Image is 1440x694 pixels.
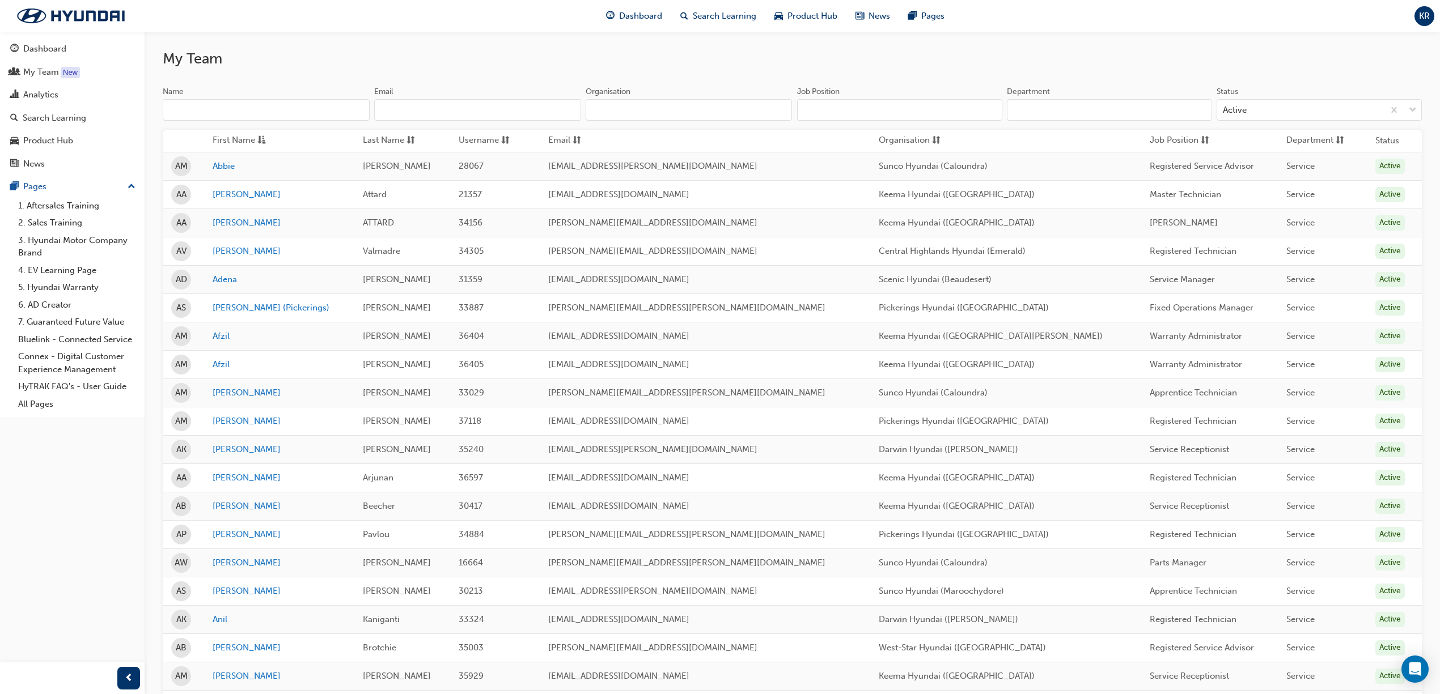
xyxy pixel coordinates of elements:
div: Active [1375,669,1405,684]
a: [PERSON_NAME] [213,443,346,456]
button: Pages [5,176,140,197]
div: Active [1375,527,1405,542]
span: 28067 [459,161,484,171]
span: Service [1286,331,1315,341]
span: Search Learning [693,10,756,23]
span: [EMAIL_ADDRESS][DOMAIN_NAME] [548,359,689,369]
span: Service Manager [1150,274,1215,284]
span: Service [1286,444,1315,454]
span: AB [176,641,187,654]
span: sorting-icon [1336,134,1344,148]
span: [EMAIL_ADDRESS][DOMAIN_NAME] [548,472,689,483]
span: 30213 [459,586,483,596]
span: Keema Hyundai ([GEOGRAPHIC_DATA][PERSON_NAME]) [879,331,1103,341]
div: Email [374,86,393,97]
span: down-icon [1409,103,1417,118]
span: [PERSON_NAME] [363,671,431,681]
span: Beecher [363,501,395,511]
a: 4. EV Learning Page [14,262,140,279]
span: Service [1286,189,1315,199]
a: guage-iconDashboard [597,5,671,28]
input: Name [163,99,370,121]
span: First Name [213,134,255,148]
span: AK [176,613,187,626]
a: 2. Sales Training [14,214,140,232]
span: West-Star Hyundai ([GEOGRAPHIC_DATA]) [879,642,1046,653]
span: Dashboard [619,10,662,23]
div: Active [1375,555,1405,570]
a: [PERSON_NAME] [213,641,346,654]
span: [PERSON_NAME] [363,161,431,171]
div: Active [1375,300,1405,316]
span: AW [175,556,188,569]
span: search-icon [10,113,18,124]
span: Darwin Hyundai ([PERSON_NAME]) [879,614,1018,624]
span: AM [175,670,188,683]
span: 35929 [459,671,484,681]
a: [PERSON_NAME] (Pickerings) [213,301,346,314]
span: 34305 [459,246,484,256]
button: Last Namesorting-icon [363,134,425,148]
a: Bluelink - Connected Service [14,331,140,348]
span: Pages [921,10,945,23]
a: [PERSON_NAME] [213,245,346,258]
div: Active [1223,104,1247,117]
button: Usernamesorting-icon [459,134,521,148]
span: ATTARD [363,218,394,228]
span: Keema Hyundai ([GEOGRAPHIC_DATA]) [879,671,1035,681]
span: [PERSON_NAME][EMAIL_ADDRESS][PERSON_NAME][DOMAIN_NAME] [548,529,825,539]
div: Dashboard [23,42,66,56]
a: My Team [5,62,140,83]
span: [PERSON_NAME][EMAIL_ADDRESS][DOMAIN_NAME] [548,218,757,228]
span: Valmadre [363,246,400,256]
h2: My Team [163,50,1422,68]
span: Service [1286,501,1315,511]
div: Open Intercom Messenger [1401,655,1429,683]
span: 34884 [459,529,484,539]
div: Organisation [586,86,630,97]
span: Keema Hyundai ([GEOGRAPHIC_DATA]) [879,189,1035,199]
span: AM [175,160,188,173]
span: AV [176,245,187,258]
a: All Pages [14,395,140,413]
div: Active [1375,612,1405,627]
span: Sunco Hyundai (Caloundra) [879,161,988,171]
a: Connex - Digital Customer Experience Management [14,348,140,378]
span: Pavlou [363,529,389,539]
a: 1. Aftersales Training [14,197,140,215]
span: Service [1286,472,1315,483]
a: Dashboard [5,39,140,59]
input: Email [374,99,581,121]
span: 35240 [459,444,484,454]
span: [EMAIL_ADDRESS][DOMAIN_NAME] [548,189,689,199]
span: Sunco Hyundai (Caloundra) [879,557,988,568]
span: Service [1286,388,1315,398]
a: [PERSON_NAME] [213,500,346,513]
span: Organisation [879,134,930,148]
div: Active [1375,499,1405,514]
span: AS [176,585,186,598]
th: Status [1375,134,1399,147]
span: Apprentice Technician [1150,586,1237,596]
span: Department [1286,134,1333,148]
span: asc-icon [257,134,266,148]
span: Last Name [363,134,404,148]
div: Active [1375,640,1405,655]
span: AM [175,386,188,399]
span: Registered Service Advisor [1150,642,1254,653]
span: [PERSON_NAME] [363,444,431,454]
span: [PERSON_NAME][EMAIL_ADDRESS][PERSON_NAME][DOMAIN_NAME] [548,388,825,398]
span: Sunco Hyundai (Caloundra) [879,388,988,398]
div: Active [1375,357,1405,372]
span: [PERSON_NAME] [363,331,431,341]
a: [PERSON_NAME] [213,415,346,428]
button: Departmentsorting-icon [1286,134,1349,148]
div: Active [1375,584,1405,599]
span: Kaniganti [363,614,400,624]
span: AM [175,415,188,428]
div: Active [1375,470,1405,486]
span: [EMAIL_ADDRESS][PERSON_NAME][DOMAIN_NAME] [548,444,757,454]
span: [PERSON_NAME][EMAIL_ADDRESS][PERSON_NAME][DOMAIN_NAME] [548,303,825,313]
span: Apprentice Technician [1150,388,1237,398]
span: Service [1286,274,1315,284]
